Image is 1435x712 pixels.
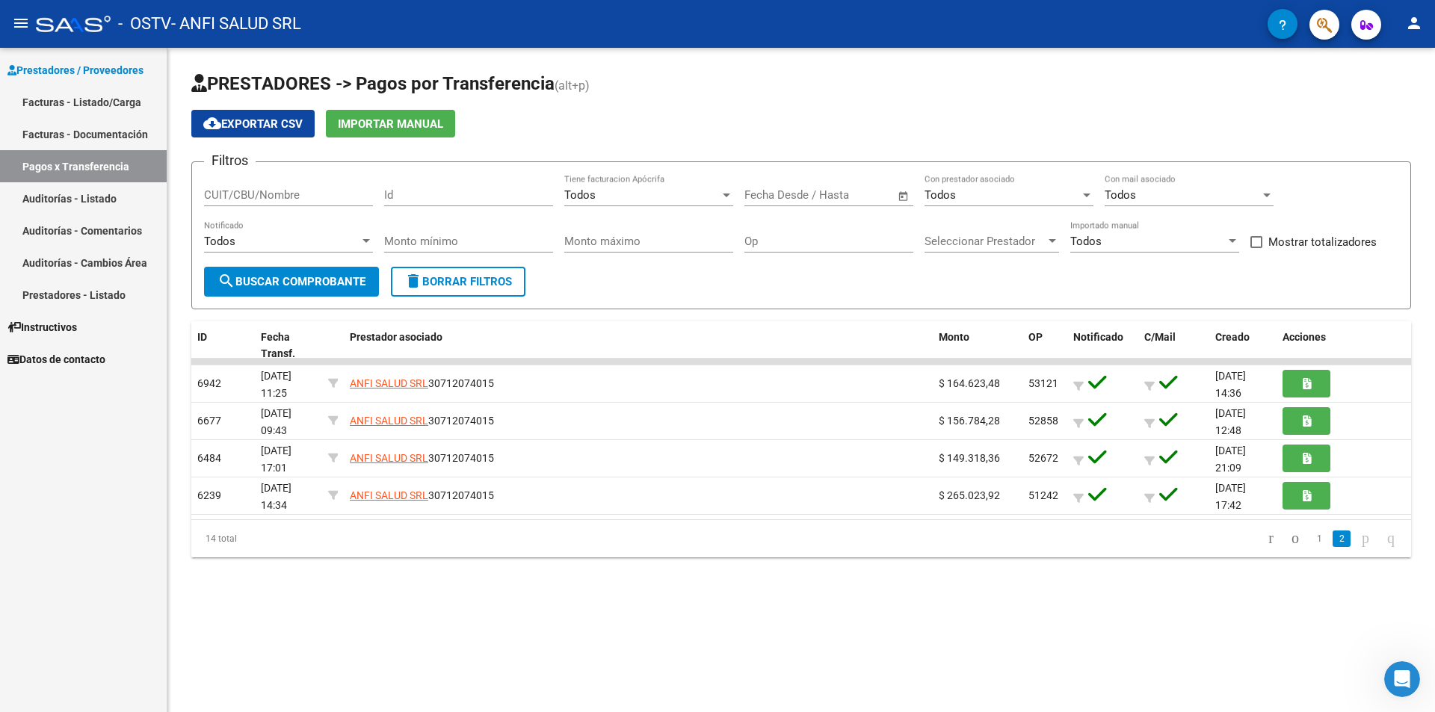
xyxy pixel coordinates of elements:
span: PRESTADORES -> Pagos por Transferencia [191,73,555,94]
span: ANFI SALUD SRL [350,489,428,501]
h3: Filtros [204,150,256,171]
span: [DATE] 14:34 [261,482,291,511]
input: Start date [744,188,793,202]
button: Borrar Filtros [391,267,525,297]
datatable-header-cell: Fecha Transf. [255,321,322,371]
div: 14 total [191,520,433,557]
datatable-header-cell: Monto [933,321,1022,371]
span: Todos [925,188,956,202]
span: Todos [1070,235,1102,248]
span: 52672 [1028,452,1058,464]
span: $ 265.023,92 [939,489,1000,501]
span: - ANFI SALUD SRL [171,7,301,40]
span: Todos [1105,188,1136,202]
a: go to first page [1262,530,1280,547]
span: Notificado [1073,331,1123,343]
span: [DATE] 17:01 [261,445,291,474]
a: 1 [1310,530,1328,547]
span: Seleccionar Prestador [925,235,1046,248]
span: [DATE] 09:43 [261,407,291,436]
span: ID [197,331,207,343]
button: Open calendar [895,188,913,205]
mat-icon: menu [12,14,30,32]
span: (alt+p) [555,78,590,93]
span: Instructivos [7,319,77,335]
span: Exportar CSV [203,117,303,131]
iframe: Intercom live chat [1384,661,1420,697]
span: Todos [204,235,235,248]
span: 6942 [197,377,221,389]
span: Buscar Comprobante [217,275,365,288]
span: Todos [564,188,596,202]
span: ANFI SALUD SRL [350,415,428,427]
span: Fecha Transf. [261,331,295,360]
span: 6484 [197,452,221,464]
span: $ 149.318,36 [939,452,1000,464]
span: [DATE] 17:42 [1215,482,1246,511]
mat-icon: person [1405,14,1423,32]
span: $ 156.784,28 [939,415,1000,427]
span: [DATE] 21:09 [1215,445,1246,474]
span: C/Mail [1144,331,1176,343]
span: 30712074015 [350,452,494,464]
span: 52858 [1028,415,1058,427]
a: go to next page [1355,530,1376,547]
datatable-header-cell: Creado [1209,321,1277,371]
span: 6677 [197,415,221,427]
datatable-header-cell: OP [1022,321,1067,371]
span: Creado [1215,331,1250,343]
span: 53121 [1028,377,1058,389]
span: [DATE] 14:36 [1215,370,1246,399]
datatable-header-cell: ID [191,321,255,371]
button: Buscar Comprobante [204,267,379,297]
span: [DATE] 11:25 [261,370,291,399]
button: Exportar CSV [191,110,315,137]
span: $ 164.623,48 [939,377,1000,389]
span: ANFI SALUD SRL [350,377,428,389]
datatable-header-cell: Notificado [1067,321,1138,371]
mat-icon: cloud_download [203,114,221,132]
a: go to last page [1380,530,1401,547]
span: Prestadores / Proveedores [7,62,143,78]
span: Prestador asociado [350,331,442,343]
span: 30712074015 [350,489,494,501]
span: Borrar Filtros [404,275,512,288]
a: 2 [1333,530,1351,547]
datatable-header-cell: Prestador asociado [344,321,933,371]
datatable-header-cell: Acciones [1277,321,1411,371]
span: 30712074015 [350,377,494,389]
a: go to previous page [1285,530,1306,547]
span: Mostrar totalizadores [1268,233,1377,251]
span: 51242 [1028,489,1058,501]
mat-icon: search [217,272,235,290]
span: Acciones [1283,331,1326,343]
button: Importar Manual [326,110,455,137]
li: page 2 [1330,526,1353,551]
span: Datos de contacto [7,351,105,368]
span: [DATE] 12:48 [1215,407,1246,436]
input: End date [806,188,879,202]
span: 6239 [197,489,221,501]
li: page 1 [1308,526,1330,551]
span: Monto [939,331,969,343]
span: 30712074015 [350,415,494,427]
span: OP [1028,331,1043,343]
mat-icon: delete [404,272,422,290]
span: ANFI SALUD SRL [350,452,428,464]
span: Importar Manual [338,117,443,131]
span: - OSTV [118,7,171,40]
datatable-header-cell: C/Mail [1138,321,1209,371]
